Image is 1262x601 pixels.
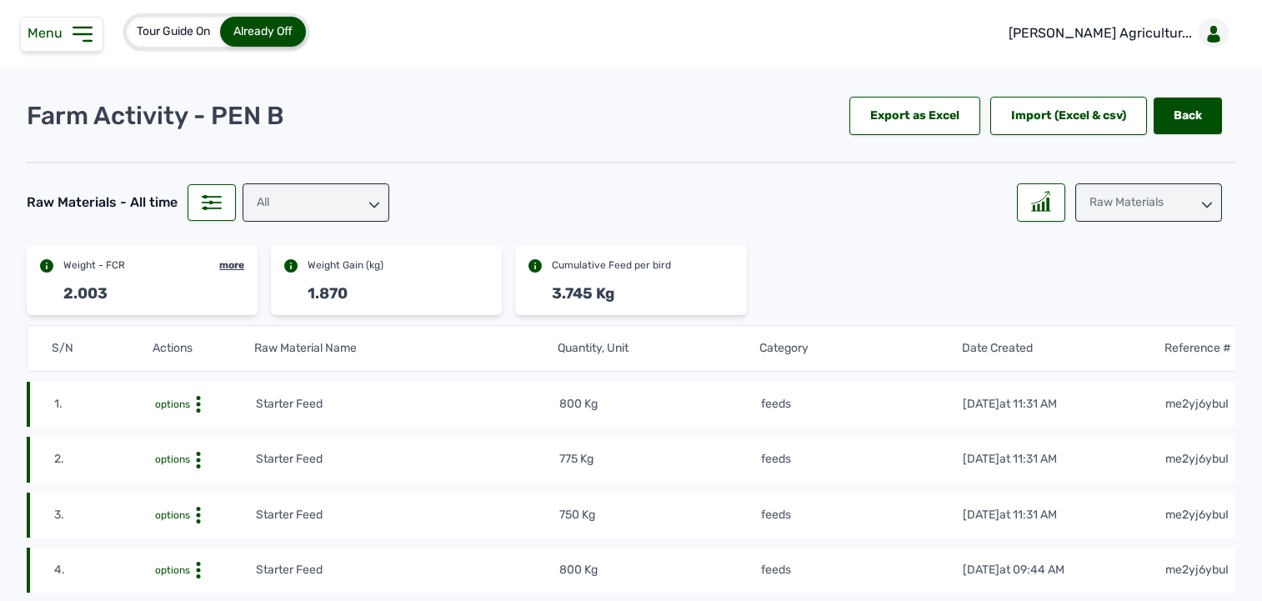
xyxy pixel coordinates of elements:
[999,563,1064,577] span: at 09:44 AM
[63,258,125,272] div: Weight - FCR
[255,506,558,524] td: Starter Feed
[849,97,980,135] div: Export as Excel
[760,506,962,524] td: feeds
[28,25,69,41] span: Menu
[255,561,558,579] td: Starter Feed
[558,506,760,524] td: 750 Kg
[760,561,962,579] td: feeds
[53,395,154,413] td: 1.
[558,561,760,579] td: 800 Kg
[558,450,760,468] td: 775 Kg
[219,258,244,272] div: more
[53,561,154,579] td: 4.
[1075,183,1222,222] div: Raw Materials
[552,258,671,272] div: Cumulative Feed per bird
[53,506,154,524] td: 3.
[557,339,759,358] th: Quantity, Unit
[963,396,1057,413] div: [DATE]
[63,282,108,305] div: 2.003
[990,97,1147,135] div: Import (Excel & csv)
[961,339,1164,358] th: Date Created
[760,395,962,413] td: feeds
[759,339,961,358] th: Category
[255,450,558,468] td: Starter Feed
[27,193,178,213] div: Raw Materials - All time
[963,562,1064,578] div: [DATE]
[51,339,152,358] th: S/N
[253,339,557,358] th: Raw Material Name
[760,450,962,468] td: feeds
[152,339,253,358] th: Actions
[155,453,190,465] span: options
[155,509,190,521] span: options
[1009,23,1192,43] p: [PERSON_NAME] Agricultur...
[1154,98,1222,134] a: Back
[27,101,284,131] p: Farm Activity - PEN B
[999,508,1057,522] span: at 11:31 AM
[552,282,614,305] div: 3.745 Kg
[308,258,383,272] div: Weight Gain (kg)
[233,24,293,38] span: Already Off
[255,395,558,413] td: Starter Feed
[137,24,210,38] span: Tour Guide On
[963,451,1057,468] div: [DATE]
[963,507,1057,523] div: [DATE]
[999,397,1057,411] span: at 11:31 AM
[155,564,190,576] span: options
[53,450,154,468] td: 2.
[558,395,760,413] td: 800 Kg
[995,10,1235,57] a: [PERSON_NAME] Agricultur...
[155,398,190,410] span: options
[308,282,348,305] div: 1.870
[999,452,1057,466] span: at 11:31 AM
[243,183,389,222] div: All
